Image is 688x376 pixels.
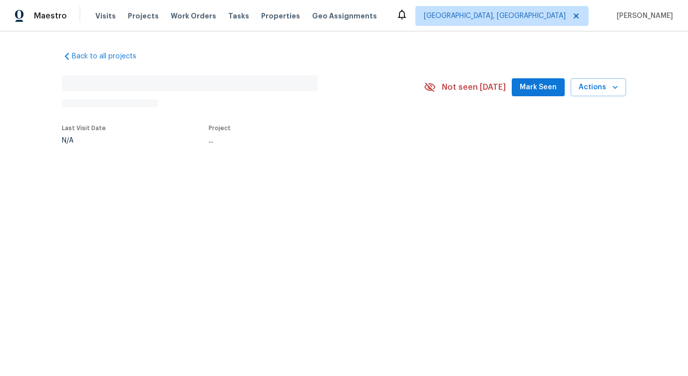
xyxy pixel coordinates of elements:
[228,12,249,19] span: Tasks
[579,81,618,94] span: Actions
[209,125,231,131] span: Project
[209,137,400,144] div: ...
[424,11,566,21] span: [GEOGRAPHIC_DATA], [GEOGRAPHIC_DATA]
[261,11,300,21] span: Properties
[95,11,116,21] span: Visits
[571,78,626,97] button: Actions
[520,81,557,94] span: Mark Seen
[442,82,506,92] span: Not seen [DATE]
[613,11,673,21] span: [PERSON_NAME]
[62,125,106,131] span: Last Visit Date
[171,11,216,21] span: Work Orders
[512,78,565,97] button: Mark Seen
[128,11,159,21] span: Projects
[312,11,377,21] span: Geo Assignments
[34,11,67,21] span: Maestro
[62,137,106,144] div: N/A
[62,51,158,61] a: Back to all projects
